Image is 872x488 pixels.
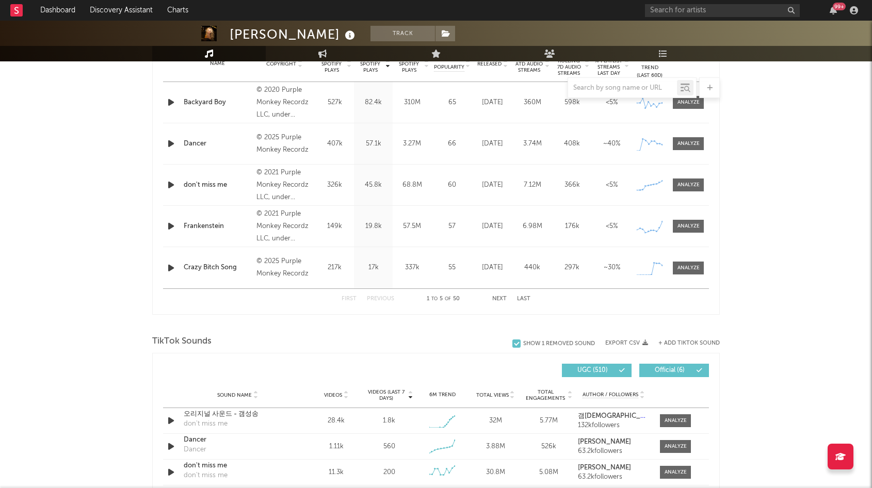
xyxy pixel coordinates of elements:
[324,392,342,398] span: Videos
[517,296,530,302] button: Last
[357,221,390,232] div: 19.8k
[477,61,502,67] span: Released
[434,56,464,71] span: Spotify Popularity
[515,97,550,108] div: 360M
[578,448,650,455] div: 63.2k followers
[594,221,629,232] div: <5%
[475,139,510,149] div: [DATE]
[833,3,846,10] div: 99 +
[634,48,665,79] div: Global Streaming Trend (Last 60D)
[555,221,589,232] div: 176k
[184,470,228,481] div: don't miss me
[318,139,351,149] div: 407k
[434,221,470,232] div: 57
[578,474,650,481] div: 63.2k followers
[312,416,360,426] div: 28.4k
[605,340,648,346] button: Export CSV
[569,367,616,373] span: UGC ( 510 )
[523,340,595,347] div: Show 1 Removed Sound
[646,367,693,373] span: Official ( 6 )
[475,180,510,190] div: [DATE]
[525,389,567,401] span: Total Engagements
[357,180,390,190] div: 45.8k
[515,139,550,149] div: 3.74M
[568,84,677,92] input: Search by song name or URL
[318,97,351,108] div: 527k
[434,263,470,273] div: 55
[515,263,550,273] div: 440k
[594,263,629,273] div: ~ 30 %
[318,221,351,232] div: 149k
[578,464,650,471] a: [PERSON_NAME]
[395,180,429,190] div: 68.8M
[525,442,573,452] div: 526k
[475,97,510,108] div: [DATE]
[472,442,520,452] div: 3.88M
[184,263,251,273] a: Crazy Bitch Song
[594,139,629,149] div: ~ 40 %
[475,263,510,273] div: [DATE]
[318,55,345,73] span: 7 Day Spotify Plays
[318,180,351,190] div: 326k
[515,180,550,190] div: 7.12M
[256,167,313,204] div: © 2021 Purple Monkey Recordz LLC, under exclusive license to Republic Records, a division of UMG ...
[266,61,296,67] span: Copyright
[184,461,292,471] a: don't miss me
[357,97,390,108] div: 82.4k
[256,255,313,280] div: © 2025 Purple Monkey Recordz
[383,416,395,426] div: 1.8k
[318,263,351,273] div: 217k
[395,263,429,273] div: 337k
[152,335,212,348] span: TikTok Sounds
[515,55,543,73] span: Global ATD Audio Streams
[445,297,451,301] span: of
[184,419,228,429] div: don't miss me
[395,55,423,73] span: ATD Spotify Plays
[648,340,720,346] button: + Add TikTok Sound
[184,97,251,108] a: Backyard Boy
[578,464,631,471] strong: [PERSON_NAME]
[312,467,360,478] div: 11.3k
[342,296,357,302] button: First
[357,263,390,273] div: 17k
[312,442,360,452] div: 1.11k
[395,97,429,108] div: 310M
[383,467,395,478] div: 200
[256,132,313,156] div: © 2025 Purple Monkey Recordz
[658,340,720,346] button: + Add TikTok Sound
[578,438,631,445] strong: [PERSON_NAME]
[472,467,520,478] div: 30.8M
[525,416,573,426] div: 5.77M
[830,6,837,14] button: 99+
[395,139,429,149] div: 3.27M
[583,392,638,398] span: Author / Followers
[217,392,252,398] span: Sound Name
[184,180,251,190] a: don't miss me
[256,208,313,245] div: © 2021 Purple Monkey Recordz LLC, under exclusive license to Republic Records, a division of UMG ...
[184,221,251,232] a: Frankenstein
[555,180,589,190] div: 366k
[562,364,632,377] button: UGC(510)
[525,467,573,478] div: 5.08M
[594,180,629,190] div: <5%
[367,296,394,302] button: Previous
[184,409,292,419] a: 오리지널 사운드 - 갬성송
[555,97,589,108] div: 598k
[184,435,292,445] a: Dancer
[472,416,520,426] div: 32M
[578,413,650,420] a: 갬[DEMOGRAPHIC_DATA]
[184,139,251,149] a: Dancer
[594,52,623,76] span: Estimated % Playlist Streams Last Day
[645,4,800,17] input: Search for artists
[184,60,251,68] div: Name
[555,52,583,76] span: Global Rolling 7D Audio Streams
[434,180,470,190] div: 60
[475,221,510,232] div: [DATE]
[415,293,472,305] div: 1 5 50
